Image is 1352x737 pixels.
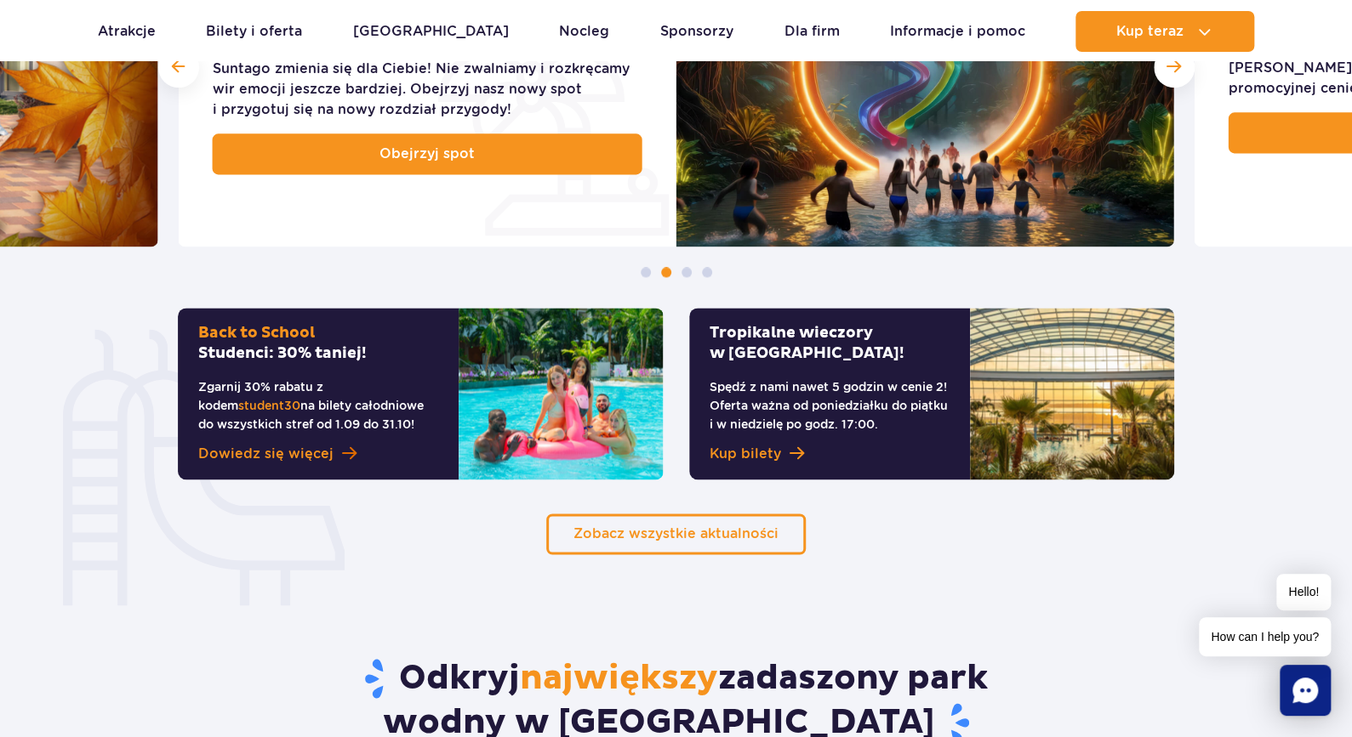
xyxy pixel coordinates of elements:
a: [GEOGRAPHIC_DATA] [353,11,509,52]
a: Sponsorzy [660,11,733,52]
a: Dla firm [784,11,839,52]
button: Kup teraz [1075,11,1254,52]
span: Obejrzyj spot [379,144,475,164]
h2: Studenci: 30% taniej! [198,323,438,364]
a: Informacje i pomoc [890,11,1025,52]
p: Zgarnij 30% rabatu z kodem na bilety całodniowe do wszystkich stref od 1.09 do 31.10! [198,377,438,434]
a: Kup bilety [710,444,950,464]
h2: Tropikalne wieczory w [GEOGRAPHIC_DATA]! [710,323,950,364]
span: największy [520,656,718,699]
img: zjeżdżalnia [63,329,345,605]
a: Atrakcje [98,11,156,52]
div: Następny slajd [1154,47,1195,88]
img: Tropikalne wieczory w&nbsp;Suntago! [970,308,1174,479]
span: student30 [238,399,300,412]
span: Zobacz wszystkie aktualności [573,525,779,541]
a: Dowiedz się więcej [198,444,438,464]
div: Chat [1280,665,1331,716]
div: Suntago zmienia się dla Ciebie! Nie zwalniamy i rozkręcamy wir emocji jeszcze bardziej. Obejrzyj ... [213,59,642,120]
a: Obejrzyj spot [213,133,642,174]
span: Kup teraz [1116,24,1184,39]
span: Back to School [198,323,315,343]
span: How can I help you? [1199,617,1331,656]
span: Dowiedz się więcej [198,444,334,464]
span: Kup bilety [710,444,781,464]
span: Hello! [1276,574,1331,610]
p: Spędź z nami nawet 5 godzin w cenie 2! Oferta ważna od poniedziałku do piątku i w niedzielę po go... [710,377,950,434]
img: Back to SchoolStudenci: 30% taniej! [459,308,663,479]
a: Zobacz wszystkie aktualności [546,513,806,554]
a: Bilety i oferta [206,11,302,52]
a: Nocleg [559,11,609,52]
